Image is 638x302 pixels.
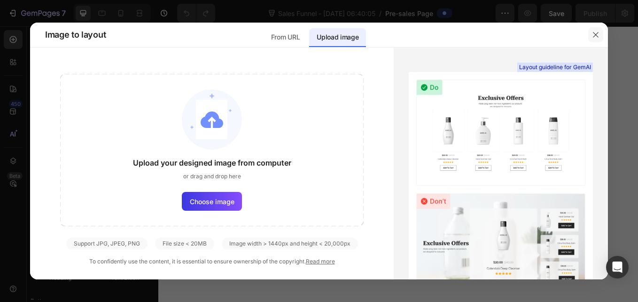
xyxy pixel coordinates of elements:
[606,256,629,278] div: Open Intercom Messenger
[183,172,241,181] span: or drag and drop here
[155,238,214,250] div: File size < 20MB
[66,238,148,250] div: Support JPG, JPEG, PNG
[222,238,358,250] div: Image width > 1440px and height < 20,000px
[306,258,335,265] a: Read more
[60,257,364,266] div: To confidently use the content, it is essential to ensure ownership of the copyright.
[271,32,300,43] p: From URL
[133,157,291,168] span: Upload your designed image from computer
[519,63,591,72] span: Layout guideline for GemAI
[317,32,358,43] p: Upload image
[45,29,106,40] span: Image to layout
[190,197,234,207] span: Choose image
